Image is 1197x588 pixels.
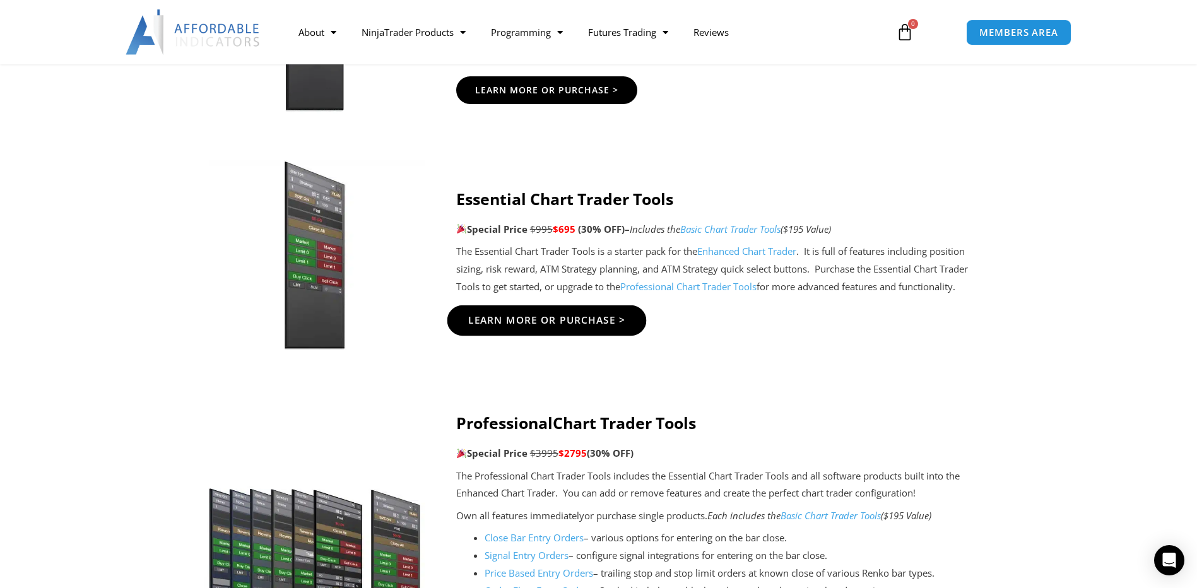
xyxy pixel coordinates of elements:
i: Each includes the ($195 Value) [707,509,931,522]
img: 🎉 [457,449,466,458]
strong: Chart Trader Tools [553,412,696,433]
strong: Essential Chart Trader Tools [456,188,673,209]
a: Programming [478,18,575,47]
a: Learn More Or Purchase > [456,76,637,104]
span: or purchase single products. [584,509,707,522]
li: – configure signal integrations for entering on the bar close. [485,547,993,565]
a: Futures Trading [575,18,681,47]
a: Close Bar Entry Orders [485,531,584,544]
i: Includes the ($195 Value) [630,223,831,235]
strong: Special Price [456,447,528,459]
h4: Professional [456,413,993,432]
div: Open Intercom Messenger [1154,545,1184,575]
b: (30% OFF) [587,447,634,459]
span: $995 [530,223,553,235]
span: MEMBERS AREA [979,28,1058,37]
a: MEMBERS AREA [966,20,1071,45]
a: Basic Chart Trader Tools [781,509,881,522]
span: $2795 [558,447,587,459]
a: Price Based Entry Orders [485,567,593,579]
a: Signal Entry Orders [485,549,569,562]
strong: Special Price [456,223,528,235]
span: $3995 [530,447,558,459]
strong: – [625,223,630,235]
a: Reviews [681,18,741,47]
span: Learn More Or Purchase > [475,86,618,95]
nav: Menu [286,18,882,47]
li: – various options for entering on the bar close. [485,529,993,547]
span: 0 [908,19,918,29]
b: (30% OFF) [578,223,630,235]
a: Professional Chart Trader Tools [620,280,757,293]
span: $695 [553,223,575,235]
li: – trailing stop and stop limit orders at known close of various Renko bar types. [485,565,993,582]
a: Basic Chart Trader Tools [680,223,781,235]
p: The Essential Chart Trader Tools is a starter pack for the . It is full of features including pos... [456,243,993,296]
a: NinjaTrader Products [349,18,478,47]
img: 🎉 [457,224,466,233]
img: Essential-Chart-Trader-Toolsjpg | Affordable Indicators – NinjaTrader [204,160,425,350]
a: 0 [877,14,933,50]
span: Learn More Or Purchase > [468,315,625,325]
a: Learn More Or Purchase > [447,305,646,336]
span: Own all features immediately [456,509,584,522]
p: The Professional Chart Trader Tools includes the Essential Chart Trader Tools and all software pr... [456,467,993,503]
a: About [286,18,349,47]
img: LogoAI | Affordable Indicators – NinjaTrader [126,9,261,55]
a: Enhanced Chart Trader [697,245,796,257]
